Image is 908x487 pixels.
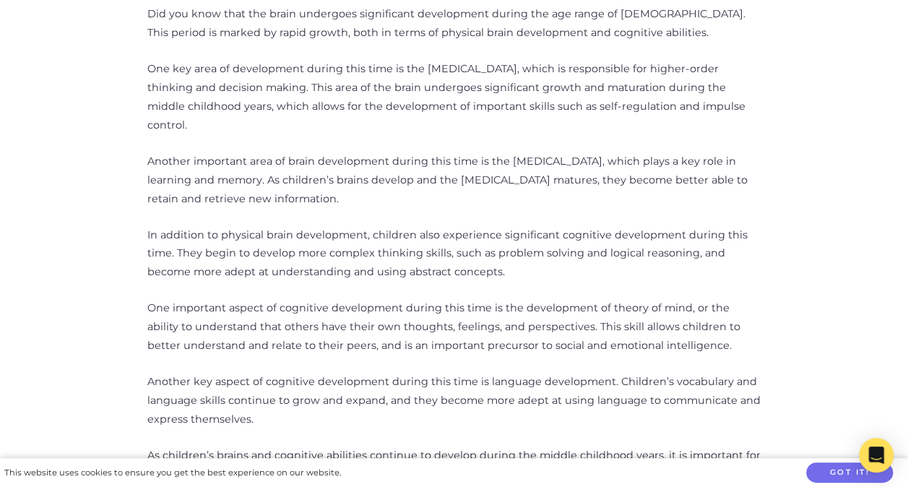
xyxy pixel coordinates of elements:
[147,60,761,135] p: One key area of development during this time is the [MEDICAL_DATA], which is responsible for high...
[147,299,761,355] p: One important aspect of cognitive development during this time is the development of theory of mi...
[147,373,761,429] p: Another key aspect of cognitive development during this time is language development. Children’s ...
[147,152,761,209] p: Another important area of brain development during this time is the [MEDICAL_DATA], which plays a...
[806,462,893,483] button: Got it!
[4,465,341,480] div: This website uses cookies to ensure you get the best experience on our website.
[147,226,761,283] p: In addition to physical brain development, children also experience significant cognitive develop...
[859,438,894,473] div: Open Intercom Messenger
[147,5,761,43] p: Did you know that the brain undergoes significant development during the age range of [DEMOGRAPHI...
